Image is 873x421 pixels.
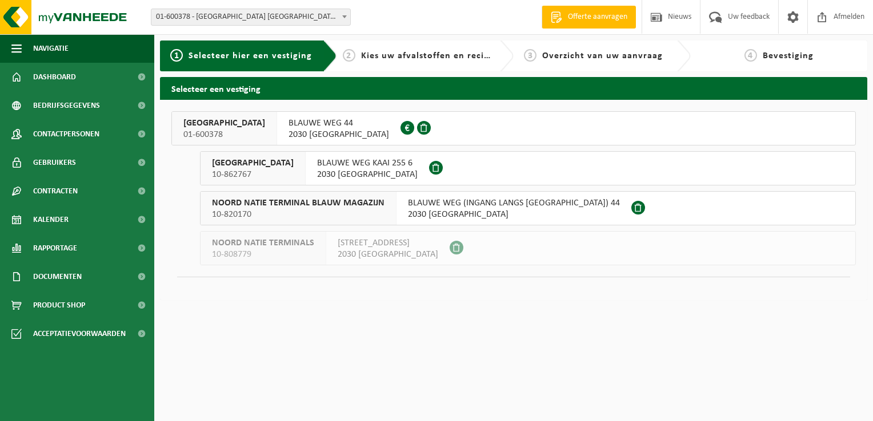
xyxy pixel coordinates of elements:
[212,249,314,260] span: 10-808779
[33,120,99,148] span: Contactpersonen
[200,191,856,225] button: NOORD NATIE TERMINAL BLAUW MAGAZIJN 10-820170 BLAUWE WEG (INGANG LANGS [GEOGRAPHIC_DATA]) 442030 ...
[33,234,77,262] span: Rapportage
[33,177,78,205] span: Contracten
[542,6,636,29] a: Offerte aanvragen
[33,262,82,291] span: Documenten
[151,9,351,26] span: 01-600378 - NOORD NATIE TERMINAL NV - ANTWERPEN
[171,111,856,145] button: [GEOGRAPHIC_DATA] 01-600378 BLAUWE WEG 442030 [GEOGRAPHIC_DATA]
[338,237,438,249] span: [STREET_ADDRESS]
[212,197,385,209] span: NOORD NATIE TERMINAL BLAUW MAGAZIJN
[361,51,518,60] span: Kies uw afvalstoffen en recipiënten
[151,9,350,25] span: 01-600378 - NOORD NATIE TERMINAL NV - ANTWERPEN
[338,249,438,260] span: 2030 [GEOGRAPHIC_DATA]
[317,169,418,180] span: 2030 [GEOGRAPHIC_DATA]
[160,77,867,99] h2: Selecteer een vestiging
[565,11,630,23] span: Offerte aanvragen
[183,118,265,129] span: [GEOGRAPHIC_DATA]
[33,205,69,234] span: Kalender
[33,319,126,348] span: Acceptatievoorwaarden
[183,129,265,140] span: 01-600378
[763,51,814,60] span: Bevestiging
[542,51,663,60] span: Overzicht van uw aanvraag
[170,49,183,62] span: 1
[289,129,389,140] span: 2030 [GEOGRAPHIC_DATA]
[317,157,418,169] span: BLAUWE WEG KAAI 255 6
[212,157,294,169] span: [GEOGRAPHIC_DATA]
[744,49,757,62] span: 4
[189,51,312,60] span: Selecteer hier een vestiging
[408,209,620,220] span: 2030 [GEOGRAPHIC_DATA]
[33,63,76,91] span: Dashboard
[343,49,355,62] span: 2
[289,118,389,129] span: BLAUWE WEG 44
[212,169,294,180] span: 10-862767
[33,291,85,319] span: Product Shop
[212,209,385,220] span: 10-820170
[33,91,100,120] span: Bedrijfsgegevens
[408,197,620,209] span: BLAUWE WEG (INGANG LANGS [GEOGRAPHIC_DATA]) 44
[33,148,76,177] span: Gebruikers
[200,151,856,185] button: [GEOGRAPHIC_DATA] 10-862767 BLAUWE WEG KAAI 255 62030 [GEOGRAPHIC_DATA]
[33,34,69,63] span: Navigatie
[524,49,536,62] span: 3
[212,237,314,249] span: NOORD NATIE TERMINALS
